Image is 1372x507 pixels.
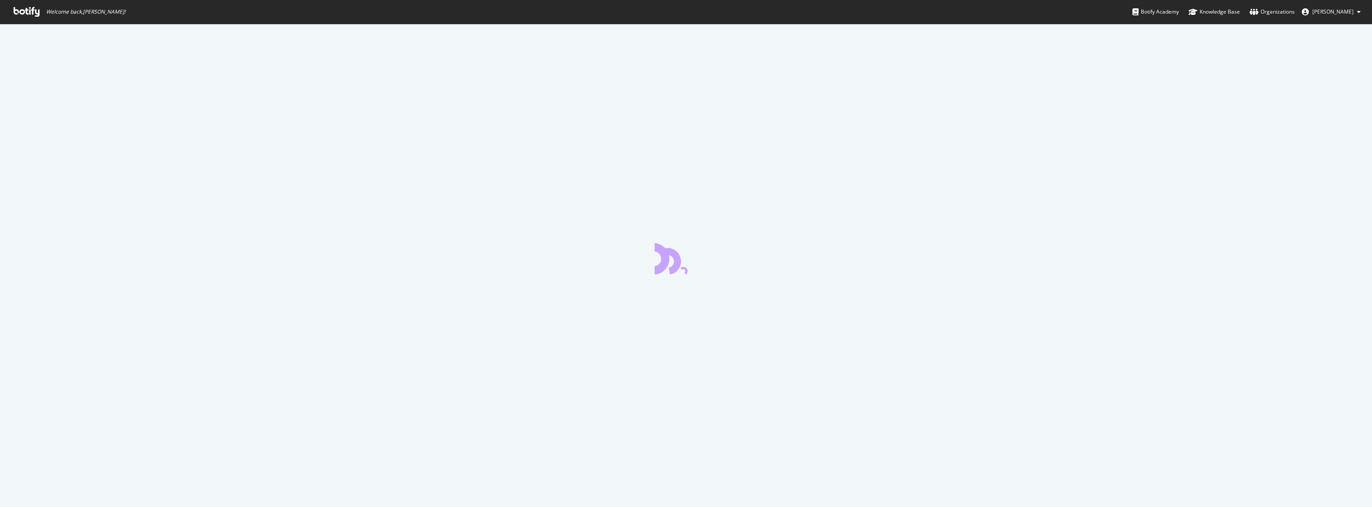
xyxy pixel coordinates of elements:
[46,8,125,15] span: Welcome back, [PERSON_NAME] !
[1312,8,1354,15] span: Kristiina Halme
[655,243,718,274] div: animation
[1132,7,1179,16] div: Botify Academy
[1295,5,1368,19] button: [PERSON_NAME]
[1189,7,1240,16] div: Knowledge Base
[1250,7,1295,16] div: Organizations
